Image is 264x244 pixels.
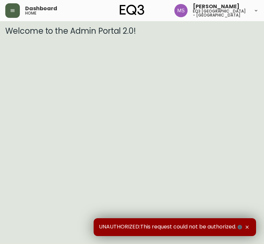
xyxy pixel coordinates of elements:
h5: home [25,11,36,15]
h3: Welcome to the Admin Portal 2.0! [5,26,259,36]
img: 1b6e43211f6f3cc0b0729c9049b8e7af [174,4,188,17]
span: Dashboard [25,6,57,11]
span: [PERSON_NAME] [193,4,240,9]
span: UNAUTHORIZED:This request could not be authorized. [99,224,243,231]
h5: eq3 [GEOGRAPHIC_DATA] - [GEOGRAPHIC_DATA] [193,9,248,17]
img: logo [120,5,144,15]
